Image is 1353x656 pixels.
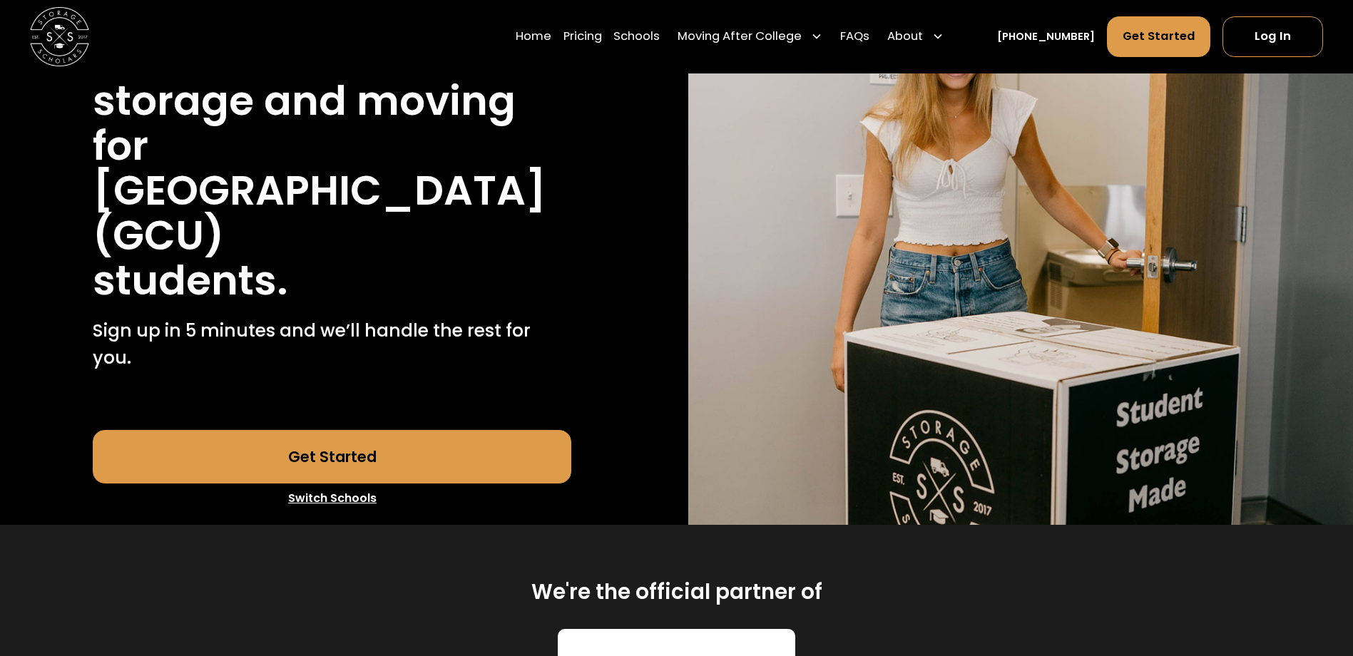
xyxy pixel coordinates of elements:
[30,7,89,66] img: Storage Scholars main logo
[997,29,1095,45] a: [PHONE_NUMBER]
[93,317,571,371] p: Sign up in 5 minutes and we’ll handle the rest for you.
[531,578,822,605] h2: We're the official partner of
[613,16,660,58] a: Schools
[563,16,602,58] a: Pricing
[887,29,923,46] div: About
[516,16,551,58] a: Home
[93,258,288,303] h1: students.
[93,430,571,483] a: Get Started
[93,168,571,258] h1: [GEOGRAPHIC_DATA] (GCU)
[1222,17,1323,57] a: Log In
[93,483,571,513] a: Switch Schools
[93,34,571,168] h1: Stress free student storage and moving for
[678,29,802,46] div: Moving After College
[840,16,869,58] a: FAQs
[672,16,829,58] div: Moving After College
[1107,17,1211,57] a: Get Started
[882,16,950,58] div: About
